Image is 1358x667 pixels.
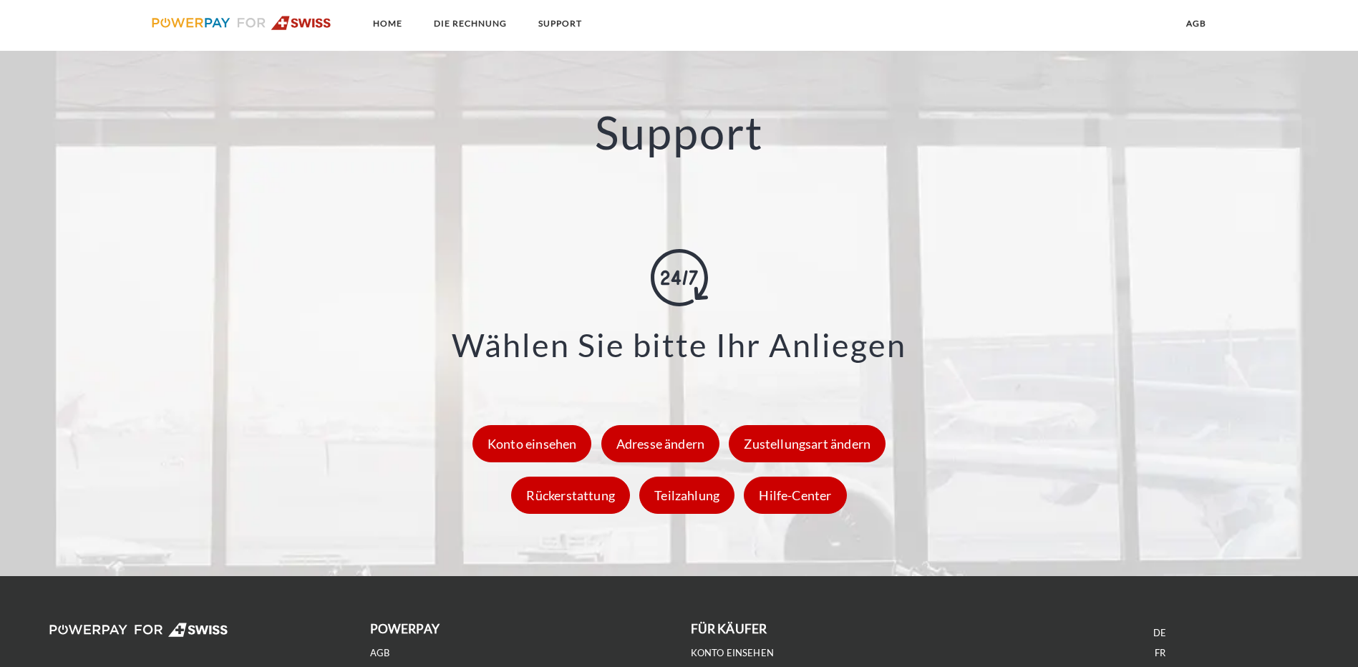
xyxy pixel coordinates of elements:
[472,425,592,462] div: Konto einsehen
[526,11,594,36] a: SUPPORT
[601,425,720,462] div: Adresse ändern
[469,436,596,452] a: Konto einsehen
[370,647,390,659] a: agb
[725,436,889,452] a: Zustellungsart ändern
[1155,647,1165,659] a: FR
[729,425,886,462] div: Zustellungsart ändern
[422,11,519,36] a: DIE RECHNUNG
[1153,627,1166,639] a: DE
[68,104,1290,161] h2: Support
[651,249,708,306] img: online-shopping.svg
[370,621,440,636] b: POWERPAY
[152,16,331,30] img: logo-swiss.svg
[744,477,846,514] div: Hilfe-Center
[508,487,634,503] a: Rückerstattung
[49,623,229,637] img: logo-swiss-white.svg
[361,11,414,36] a: Home
[691,647,775,659] a: Konto einsehen
[86,329,1272,361] h3: Wählen Sie bitte Ihr Anliegen
[691,621,767,636] b: FÜR KÄUFER
[1174,11,1218,36] a: agb
[639,477,734,514] div: Teilzahlung
[636,487,738,503] a: Teilzahlung
[740,487,850,503] a: Hilfe-Center
[598,436,724,452] a: Adresse ändern
[511,477,630,514] div: Rückerstattung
